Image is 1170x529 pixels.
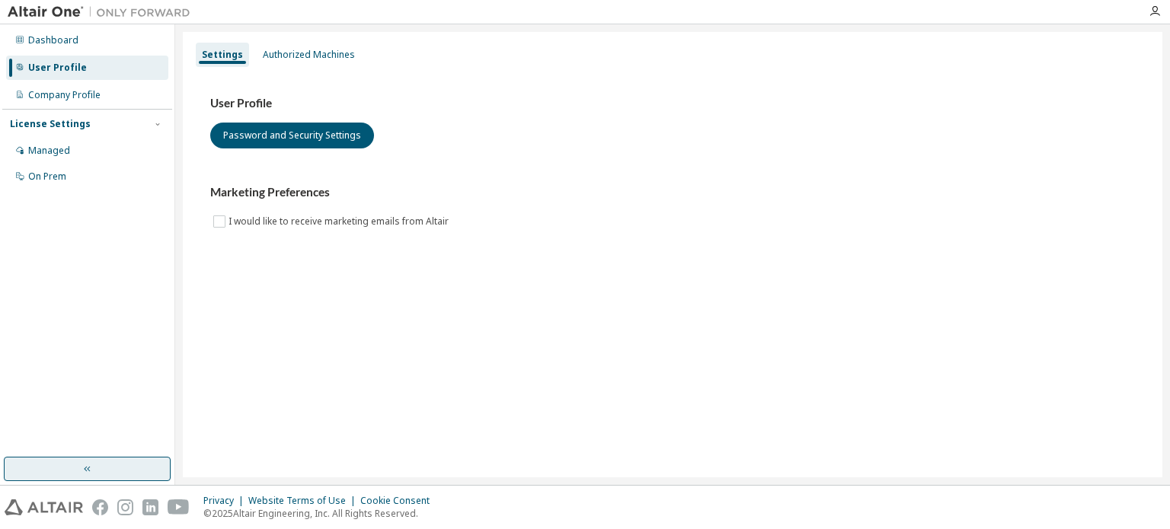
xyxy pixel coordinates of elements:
[210,185,1135,200] h3: Marketing Preferences
[28,145,70,157] div: Managed
[203,507,439,520] p: © 2025 Altair Engineering, Inc. All Rights Reserved.
[117,499,133,515] img: instagram.svg
[202,49,243,61] div: Settings
[210,96,1135,111] h3: User Profile
[28,170,66,183] div: On Prem
[263,49,355,61] div: Authorized Machines
[229,212,452,231] label: I would like to receive marketing emails from Altair
[92,499,108,515] img: facebook.svg
[142,499,158,515] img: linkedin.svg
[203,495,248,507] div: Privacy
[5,499,83,515] img: altair_logo.svg
[168,499,190,515] img: youtube.svg
[28,34,78,46] div: Dashboard
[210,123,374,148] button: Password and Security Settings
[10,118,91,130] div: License Settings
[248,495,360,507] div: Website Terms of Use
[28,89,101,101] div: Company Profile
[360,495,439,507] div: Cookie Consent
[8,5,198,20] img: Altair One
[28,62,87,74] div: User Profile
